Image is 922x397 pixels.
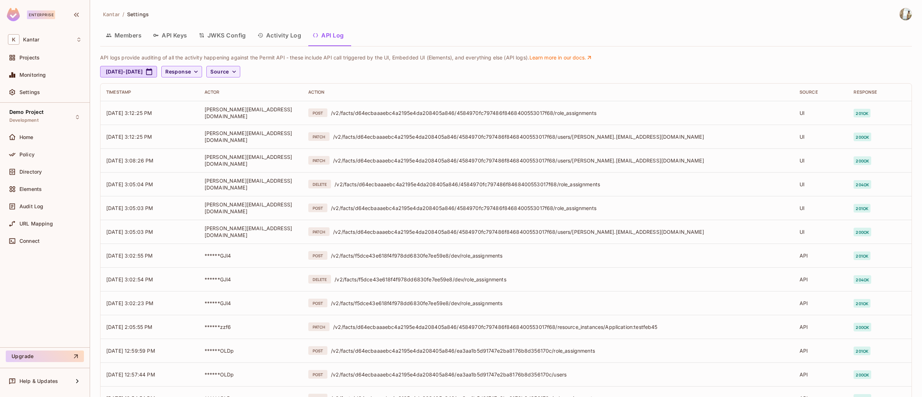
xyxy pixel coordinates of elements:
[308,180,331,188] div: DELETE
[794,362,848,386] td: API
[122,11,124,18] li: /
[308,346,327,355] div: POST
[308,251,327,260] div: POST
[19,221,53,227] span: URL Mapping
[529,54,592,61] a: Learn more in our docs.
[106,276,153,282] span: [DATE] 3:02:54 PM
[205,225,292,238] span: [PERSON_NAME][EMAIL_ADDRESS][DOMAIN_NAME]
[6,351,84,362] button: Upgrade
[27,10,55,19] div: Enterprise
[106,157,154,164] span: [DATE] 3:08:26 PM
[206,66,240,77] button: Source
[205,130,292,143] span: [PERSON_NAME][EMAIL_ADDRESS][DOMAIN_NAME]
[794,291,848,315] td: API
[106,110,152,116] span: [DATE] 3:12:25 PM
[205,154,292,167] span: [PERSON_NAME][EMAIL_ADDRESS][DOMAIN_NAME]
[794,125,848,148] td: UI
[854,156,871,165] span: 200 ok
[308,275,331,284] div: DELETE
[106,253,153,259] span: [DATE] 3:02:55 PM
[794,101,848,125] td: UI
[308,299,327,307] div: POST
[794,339,848,362] td: API
[854,347,870,355] span: 201 ok
[854,251,870,260] span: 201 ok
[331,300,788,307] div: /v2/facts/f5dce43e618f4f978dd6830fe7ee59e8/dev/role_assignments
[307,26,349,44] button: API Log
[7,8,20,21] img: SReyMgAAAABJRU5ErkJggg==
[900,8,912,20] img: Spoorthy D Gopalagowda
[19,238,40,244] span: Connect
[333,133,788,140] div: /v2/facts/d64ecbaaaebc4a2195e4da208405a846/4584970fc797486f8468400553017f68/users/[PERSON_NAME].[...
[100,66,157,77] button: [DATE]-[DATE]
[19,134,33,140] span: Home
[794,315,848,339] td: API
[794,172,848,196] td: UI
[308,108,327,117] div: POST
[331,371,788,378] div: /v2/facts/d64ecbaaaebc4a2195e4da208405a846/ea3aa1b5d91747e2ba8176b8d356170c/users
[331,205,788,211] div: /v2/facts/d64ecbaaaebc4a2195e4da208405a846/4584970fc797486f8468400553017f68/role_assignments
[205,89,297,95] div: Actor
[106,134,152,140] span: [DATE] 3:12:25 PM
[794,220,848,244] td: UI
[106,229,153,235] span: [DATE] 3:05:03 PM
[106,371,155,378] span: [DATE] 12:57:44 PM
[333,228,788,235] div: /v2/facts/d64ecbaaaebc4a2195e4da208405a846/4584970fc797486f8468400553017f68/users/[PERSON_NAME].[...
[854,89,906,95] div: Response
[147,26,193,44] button: API Keys
[854,109,870,117] span: 201 ok
[205,201,292,214] span: [PERSON_NAME][EMAIL_ADDRESS][DOMAIN_NAME]
[19,204,43,209] span: Audit Log
[331,252,788,259] div: /v2/facts/f5dce43e618f4f978dd6830fe7ee59e8/dev/role_assignments
[308,156,330,165] div: PATCH
[106,324,153,330] span: [DATE] 2:05:55 PM
[106,300,154,306] span: [DATE] 3:02:23 PM
[106,89,193,95] div: Timestamp
[308,132,330,141] div: PATCH
[308,370,327,379] div: POST
[19,55,40,61] span: Projects
[854,180,871,189] span: 204 ok
[103,11,120,18] span: Kantar
[9,109,44,115] span: Demo Project
[252,26,307,44] button: Activity Log
[854,323,871,331] span: 200 ok
[800,89,842,95] div: Source
[210,67,229,76] span: Source
[100,26,147,44] button: Members
[335,181,788,188] div: /v2/facts/d64ecbaaaebc4a2195e4da208405a846/4584970fc797486f8468400553017f68/role_assignments
[205,178,292,191] span: [PERSON_NAME][EMAIL_ADDRESS][DOMAIN_NAME]
[127,11,149,18] span: Settings
[23,37,39,43] span: Workspace: Kantar
[19,378,58,384] span: Help & Updates
[8,34,19,45] span: K
[19,186,42,192] span: Elements
[854,133,871,141] span: 200 ok
[19,152,35,157] span: Policy
[794,244,848,267] td: API
[854,275,871,284] span: 204 ok
[106,348,155,354] span: [DATE] 12:59:59 PM
[106,181,153,187] span: [DATE] 3:05:04 PM
[19,72,46,78] span: Monitoring
[193,26,252,44] button: JWKS Config
[335,276,788,283] div: /v2/facts/f5dce43e618f4f978dd6830fe7ee59e8/dev/role_assignments
[308,89,788,95] div: Action
[854,204,870,213] span: 201 ok
[19,89,40,95] span: Settings
[794,148,848,172] td: UI
[19,169,42,175] span: Directory
[308,227,330,236] div: PATCH
[9,117,39,123] span: Development
[100,54,901,61] p: API logs provide auditing of all the activity happening against the Permit API - these include AP...
[308,204,327,212] div: POST
[205,106,292,119] span: [PERSON_NAME][EMAIL_ADDRESS][DOMAIN_NAME]
[333,157,788,164] div: /v2/facts/d64ecbaaaebc4a2195e4da208405a846/4584970fc797486f8468400553017f68/users/[PERSON_NAME].[...
[794,196,848,220] td: UI
[308,322,330,331] div: PATCH
[106,205,153,211] span: [DATE] 3:05:03 PM
[854,299,870,308] span: 201 ok
[854,228,871,236] span: 200 ok
[854,370,871,379] span: 200 ok
[333,324,788,330] div: /v2/facts/d64ecbaaaebc4a2195e4da208405a846/4584970fc797486f8468400553017f68/resource_instances/Ap...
